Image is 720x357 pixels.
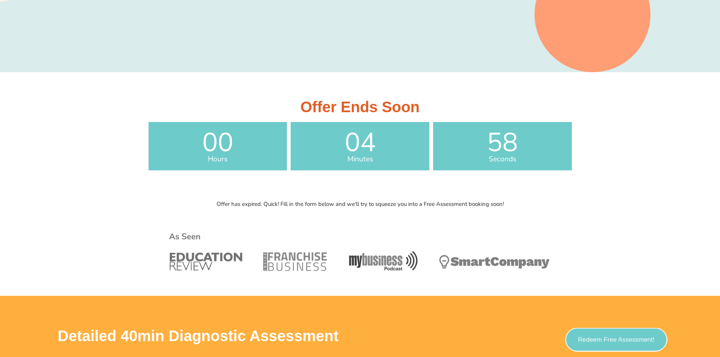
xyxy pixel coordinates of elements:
p: Offer has expired. Quick! Fill in the form below and we'll try to squeeze you into a Free Assessm... [145,201,576,207]
span: Seconds [433,156,572,163]
h3: Offer Ends Soon [149,99,572,114]
img: Year 10 Science Tutoring [167,215,554,292]
span: 00 [149,130,287,156]
span: 58 [433,130,572,156]
h3: Detailed 40min Diagnostic Assessment [58,328,466,343]
span: Redeem Free Assessment! [578,336,655,343]
iframe: Chat Widget [682,321,720,357]
a: Redeem Free Assessment! [565,328,667,351]
span: Minutes [291,156,429,163]
span: 04 [291,130,429,156]
span: Hours [149,156,287,163]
